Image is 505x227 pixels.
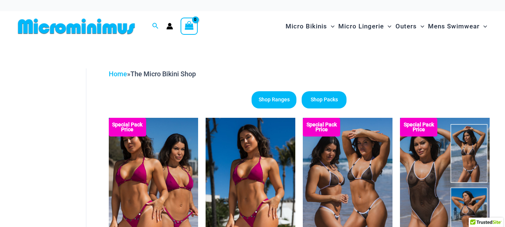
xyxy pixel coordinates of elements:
a: Micro LingerieMenu ToggleMenu Toggle [336,15,393,38]
b: Special Pack Price [303,122,340,132]
b: Special Pack Price [400,122,437,132]
span: The Micro Bikini Shop [130,70,196,78]
span: Menu Toggle [480,17,487,36]
a: Shop Ranges [252,91,296,108]
span: Menu Toggle [417,17,424,36]
span: Micro Lingerie [338,17,384,36]
span: Menu Toggle [384,17,391,36]
a: Account icon link [166,23,173,30]
span: Menu Toggle [327,17,335,36]
a: Shop Packs [302,91,347,108]
span: Mens Swimwear [428,17,480,36]
iframe: TrustedSite Certified [19,62,86,212]
img: MM SHOP LOGO FLAT [15,18,138,35]
a: Search icon link [152,22,159,31]
b: Special Pack Price [109,122,146,132]
a: OutersMenu ToggleMenu Toggle [394,15,426,38]
a: View Shopping Cart, empty [181,18,198,35]
a: Mens SwimwearMenu ToggleMenu Toggle [426,15,489,38]
nav: Site Navigation [283,14,490,39]
a: Micro BikinisMenu ToggleMenu Toggle [284,15,336,38]
span: » [109,70,196,78]
span: Outers [395,17,417,36]
a: Home [109,70,127,78]
span: Micro Bikinis [286,17,327,36]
